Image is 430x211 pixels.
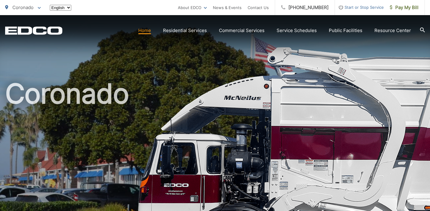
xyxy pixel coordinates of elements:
span: Coronado [12,5,34,10]
a: About EDCO [178,4,207,11]
span: Pay My Bill [390,4,419,11]
a: Commercial Services [219,27,265,34]
select: Select a language [50,5,71,11]
a: Resource Center [374,27,411,34]
a: Home [138,27,151,34]
a: Residential Services [163,27,207,34]
a: Service Schedules [277,27,317,34]
a: Public Facilities [329,27,362,34]
a: EDCD logo. Return to the homepage. [5,26,63,35]
a: Contact Us [248,4,269,11]
a: News & Events [213,4,242,11]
